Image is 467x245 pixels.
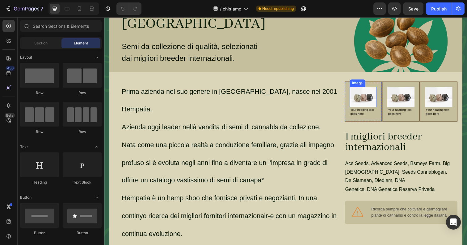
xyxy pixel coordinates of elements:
[116,2,141,15] div: Undo/Redo
[246,145,360,163] p: Ace Seeds, Advanced Seeds, Bsmeys Farm. Big [DEMOGRAPHIC_DATA], Seeds Cannablogen,
[426,2,452,15] button: Publish
[20,180,59,185] div: Heading
[431,6,447,12] div: Publish
[92,193,102,202] span: Toggle open
[18,108,221,116] span: Azienda oggi leader nellà vendita di semi di cannabls da collezione.
[18,181,237,225] span: Hempatia è un hemp shoo che fornisce privati e negozianti, In una continyo ricerca dei migllori f...
[18,72,238,98] span: Prima azienda nel suo genere in [GEOGRAPHIC_DATA], nasce nel 2001 Hempatia.
[262,6,294,11] span: Need republishing
[20,144,28,150] span: Text
[20,195,32,200] span: Button
[246,116,324,139] span: I migliori breeder internazionali
[20,90,59,96] div: Row
[40,5,43,12] p: 7
[20,55,32,60] span: Layout
[251,71,279,92] img: image_demo.jpg
[63,90,102,96] div: Row
[5,113,15,118] div: Beta
[403,2,423,15] button: Save
[446,215,461,230] div: Open Intercom Messenger
[273,193,350,205] span: Ricorda sempre che coltivare e germogliare piante di cannabis e contro la legge italiana
[92,142,102,152] span: Toggle open
[20,20,102,32] input: Search Sections & Elements
[20,129,59,135] div: Row
[408,6,419,11] span: Save
[251,92,279,101] h2: Your heading text goes here
[104,17,467,245] iframe: Design area
[18,127,235,171] span: Nata come una piccola realtà a conduzione femiliare, grazie ali impegno profuso si è evoluta negl...
[34,40,48,46] span: Section
[20,230,59,236] div: Button
[289,71,317,92] img: image_demo.jpg
[74,40,88,46] span: Element
[246,172,360,181] p: Genetics, DNA Genetica Reserva Priveda
[220,6,221,12] span: /
[252,64,265,70] div: Image
[246,163,360,172] p: De Siamaan, Diedlem, DNA
[63,230,102,236] div: Button
[63,129,102,135] div: Row
[328,71,356,92] img: image_demo.jpg
[92,52,102,62] span: Toggle open
[6,66,15,71] div: 450
[289,92,317,101] h2: Your heading text goes here
[2,2,46,15] button: 7
[63,180,102,185] div: Text Block
[223,6,241,12] span: chisiamo
[328,92,356,101] h2: Your heading text goes here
